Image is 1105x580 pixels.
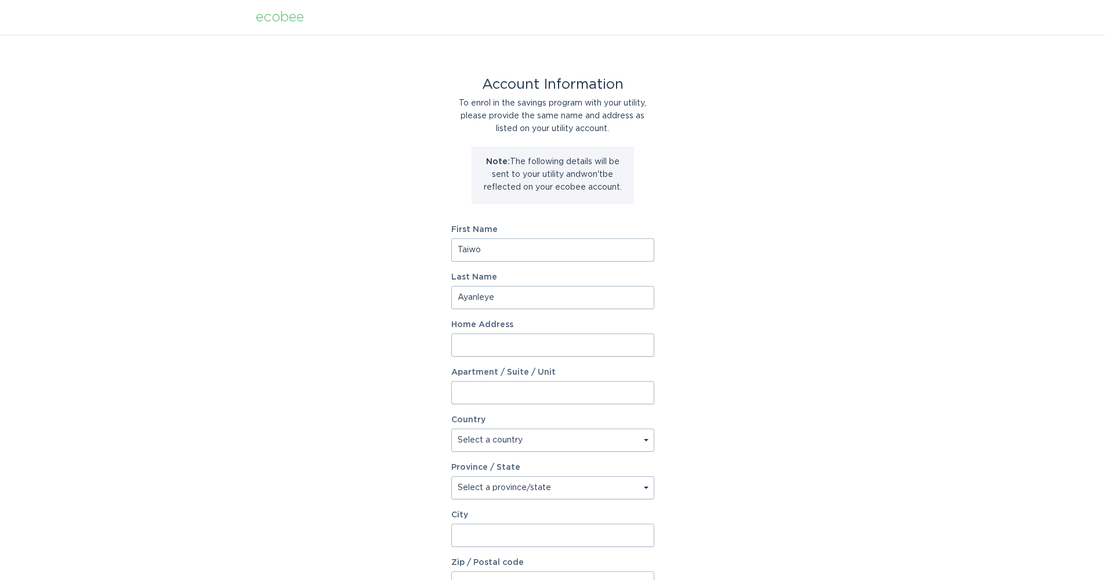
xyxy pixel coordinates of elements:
p: The following details will be sent to your utility and won't be reflected on your ecobee account. [480,155,625,194]
div: ecobee [256,11,304,24]
label: Zip / Postal code [451,559,654,567]
div: Account Information [451,78,654,91]
label: Home Address [451,321,654,329]
label: City [451,511,654,519]
label: First Name [451,226,654,234]
strong: Note: [486,158,510,166]
label: Province / State [451,463,520,472]
label: Apartment / Suite / Unit [451,368,654,376]
label: Last Name [451,273,654,281]
label: Country [451,416,486,424]
div: To enrol in the savings program with your utility, please provide the same name and address as li... [451,97,654,135]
